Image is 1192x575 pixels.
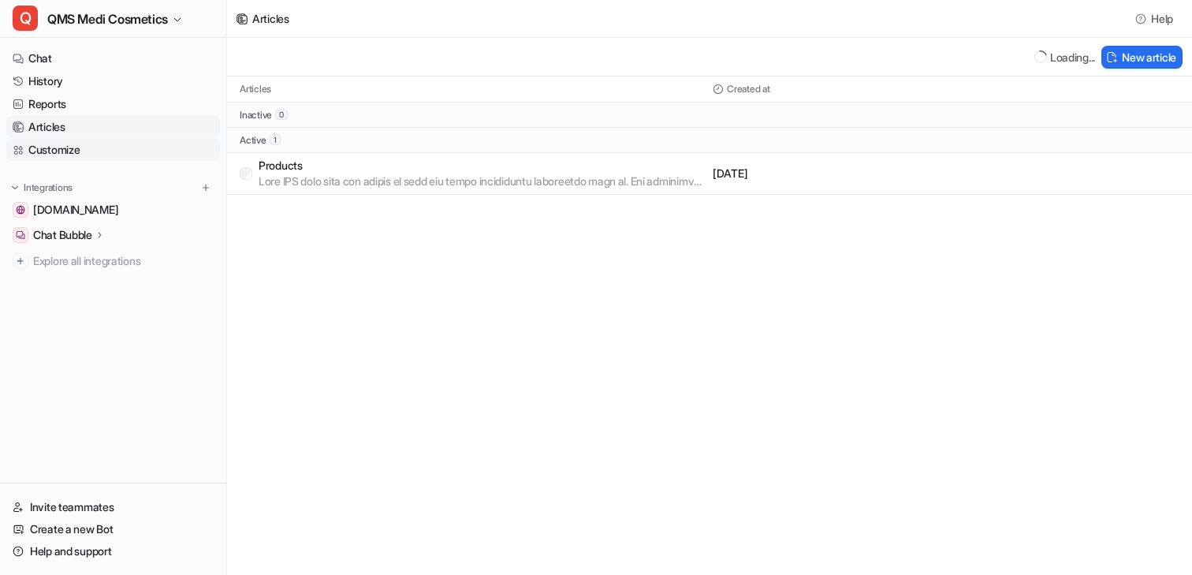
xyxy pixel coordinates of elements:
[47,8,168,30] span: QMS Medi Cosmetics
[1050,49,1095,65] div: Loading...
[6,139,220,161] a: Customize
[240,134,266,147] p: active
[16,205,25,215] img: www.qmsmedicosmetics.com
[1131,7,1179,30] button: Help
[9,182,20,193] img: expand menu
[13,253,28,269] img: explore all integrations
[33,202,118,218] span: [DOMAIN_NAME]
[6,180,77,196] button: Integrations
[6,518,220,540] a: Create a new Bot
[6,199,220,221] a: www.qmsmedicosmetics.com[DOMAIN_NAME]
[240,109,272,121] p: inactive
[252,10,289,27] div: Articles
[200,182,211,193] img: menu_add.svg
[1101,46,1183,69] button: New article
[6,250,220,272] a: Explore all integrations
[13,6,38,31] span: Q
[6,70,220,92] a: History
[6,116,220,138] a: Articles
[240,83,271,95] p: Articles
[6,496,220,518] a: Invite teammates
[6,540,220,562] a: Help and support
[33,227,92,243] p: Chat Bubble
[259,174,706,189] p: Lore IPS dolo sita con adipis el sedd eiu tempo incididuntu laboreetdo magn al. Eni adminimv quis...
[713,166,943,181] p: [DATE]
[16,230,25,240] img: Chat Bubble
[33,248,214,274] span: Explore all integrations
[270,134,281,145] span: 1
[259,158,706,174] p: Products
[275,109,288,120] span: 0
[6,93,220,115] a: Reports
[6,47,220,69] a: Chat
[727,83,770,95] p: Created at
[24,181,73,194] p: Integrations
